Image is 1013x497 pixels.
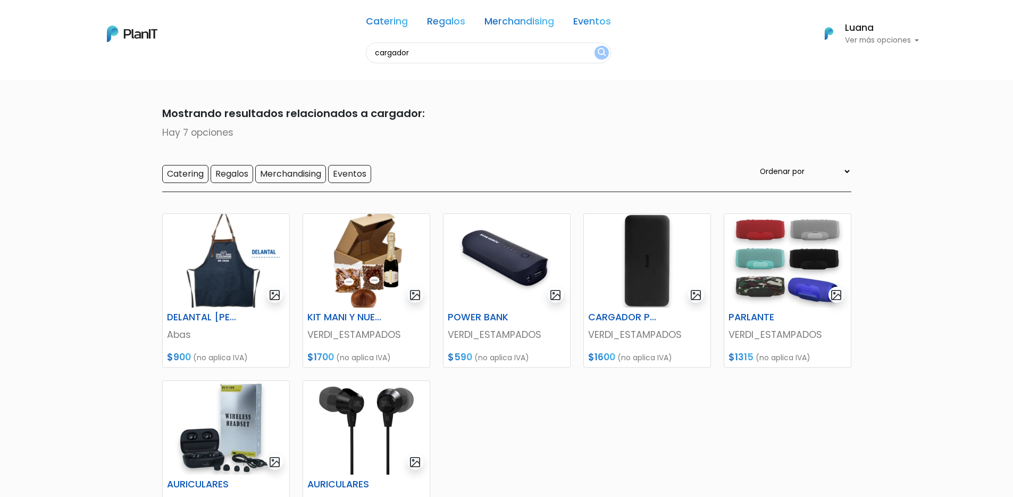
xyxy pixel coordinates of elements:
[409,289,421,301] img: gallery-light
[162,105,851,121] p: Mostrando resultados relacionados a cargador:
[269,289,281,301] img: gallery-light
[443,213,571,368] a: gallery-light POWER BANK VERDI_ESTAMPADOS $590 (no aplica IVA)
[582,312,669,323] h6: CARGADOR POWER BANK
[162,126,851,139] p: Hay 7 opciones
[301,312,388,323] h6: KIT MANI Y NUECES
[409,456,421,468] img: gallery-light
[211,165,253,183] input: Regalos
[588,328,706,342] p: VERDI_ESTAMPADOS
[845,23,919,33] h6: Luana
[303,213,430,368] a: gallery-light KIT MANI Y NUECES VERDI_ESTAMPADOS $1700 (no aplica IVA)
[549,289,562,301] img: gallery-light
[366,43,611,63] input: Buscá regalos, desayunos, y más
[441,312,529,323] h6: POWER BANK
[584,214,710,308] img: thumb_2000___2000-Photoroom_-_2024-09-25T163418.722.jpg
[193,352,248,363] span: (no aplica IVA)
[163,381,289,475] img: thumb_2000___2000-Photoroom_-_2024-09-26T151445.129.jpg
[303,214,430,308] img: thumb_Dise%C3%B1o_sin_t%C3%ADtulo_-_2024-11-19T125509.198.png
[617,352,672,363] span: (no aplica IVA)
[830,289,842,301] img: gallery-light
[161,479,248,490] h6: AURICULARES
[588,351,615,363] span: $1600
[474,352,529,363] span: (no aplica IVA)
[724,214,851,308] img: thumb_2000___2000-Photoroom_-_2024-09-26T150532.072.jpg
[443,214,570,308] img: thumb_Captura_de_pantalla_2024-08-21_122816.png
[756,352,810,363] span: (no aplica IVA)
[724,213,851,368] a: gallery-light PARLANTE VERDI_ESTAMPADOS $1315 (no aplica IVA)
[162,165,208,183] input: Catering
[722,312,809,323] h6: PARLANTE
[328,165,371,183] input: Eventos
[307,328,425,342] p: VERDI_ESTAMPADOS
[167,328,285,342] p: Abas
[336,352,391,363] span: (no aplica IVA)
[729,351,754,363] span: $1315
[583,213,711,368] a: gallery-light CARGADOR POWER BANK VERDI_ESTAMPADOS $1600 (no aplica IVA)
[366,17,408,30] a: Catering
[301,479,388,490] h6: AURICULARES
[573,17,611,30] a: Eventos
[307,351,334,363] span: $1700
[303,381,430,475] img: thumb_2000___2000-Photoroom_-_2024-09-26T152218.171.jpg
[729,328,847,342] p: VERDI_ESTAMPADOS
[167,351,191,363] span: $900
[163,214,289,308] img: thumb_Dise%C3%B1o_sin_t%C3%ADtulo_-_2024-11-19T142720.061.png
[161,312,248,323] h6: DELANTAL [PERSON_NAME]
[690,289,702,301] img: gallery-light
[811,20,919,47] button: PlanIt Logo Luana Ver más opciones
[255,165,326,183] input: Merchandising
[107,26,157,42] img: PlanIt Logo
[162,213,290,368] a: gallery-light DELANTAL [PERSON_NAME] Abas $900 (no aplica IVA)
[484,17,554,30] a: Merchandising
[817,22,841,45] img: PlanIt Logo
[845,37,919,44] p: Ver más opciones
[269,456,281,468] img: gallery-light
[448,351,472,363] span: $590
[598,48,606,58] img: search_button-432b6d5273f82d61273b3651a40e1bd1b912527efae98b1b7a1b2c0702e16a8d.svg
[427,17,465,30] a: Regalos
[448,328,566,342] p: VERDI_ESTAMPADOS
